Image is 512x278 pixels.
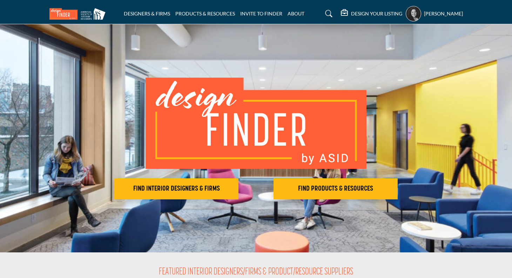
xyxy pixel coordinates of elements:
a: INVITE TO FINDER [240,11,282,16]
button: Show hide supplier dropdown [406,6,421,21]
h2: FIND PRODUCTS & RESOURCES [276,185,396,193]
a: Search [318,8,337,19]
img: image [146,78,366,169]
a: ABOUT [288,11,304,16]
img: Site Logo [49,8,109,20]
button: FIND INTERIOR DESIGNERS & FIRMS [114,178,238,199]
h5: [PERSON_NAME] [424,10,463,17]
button: FIND PRODUCTS & RESOURCES [274,178,398,199]
h5: DESIGN YOUR LISTING [351,11,402,17]
h2: FIND INTERIOR DESIGNERS & FIRMS [116,185,236,193]
div: DESIGN YOUR LISTING [341,9,402,18]
a: PRODUCTS & RESOURCES [175,11,235,16]
a: DESIGNERS & FIRMS [124,11,170,16]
